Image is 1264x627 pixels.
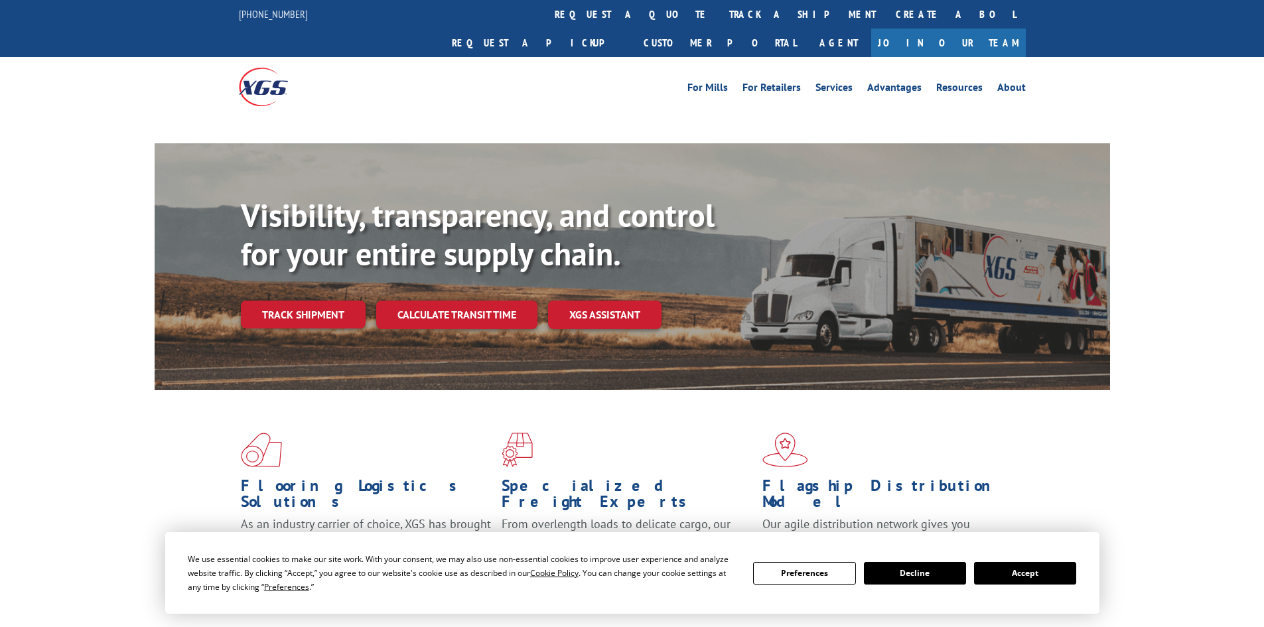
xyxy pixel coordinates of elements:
a: Customer Portal [634,29,806,57]
a: Join Our Team [871,29,1026,57]
b: Visibility, transparency, and control for your entire supply chain. [241,194,715,274]
span: Cookie Policy [530,567,579,579]
img: xgs-icon-total-supply-chain-intelligence-red [241,433,282,467]
h1: Specialized Freight Experts [502,478,752,516]
img: xgs-icon-flagship-distribution-model-red [762,433,808,467]
a: Agent [806,29,871,57]
a: For Retailers [742,82,801,97]
a: [PHONE_NUMBER] [239,7,308,21]
a: Advantages [867,82,922,97]
button: Decline [864,562,966,585]
div: We use essential cookies to make our site work. With your consent, we may also use non-essential ... [188,552,737,594]
h1: Flagship Distribution Model [762,478,1013,516]
span: Preferences [264,581,309,592]
a: Services [815,82,853,97]
img: xgs-icon-focused-on-flooring-red [502,433,533,467]
a: XGS ASSISTANT [548,301,662,329]
span: As an industry carrier of choice, XGS has brought innovation and dedication to flooring logistics... [241,516,491,563]
button: Preferences [753,562,855,585]
a: Resources [936,82,983,97]
a: About [997,82,1026,97]
a: For Mills [687,82,728,97]
a: Calculate transit time [376,301,537,329]
button: Accept [974,562,1076,585]
a: Request a pickup [442,29,634,57]
a: Track shipment [241,301,366,328]
span: Our agile distribution network gives you nationwide inventory management on demand. [762,516,1007,547]
h1: Flooring Logistics Solutions [241,478,492,516]
div: Cookie Consent Prompt [165,532,1099,614]
p: From overlength loads to delicate cargo, our experienced staff knows the best way to move your fr... [502,516,752,575]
